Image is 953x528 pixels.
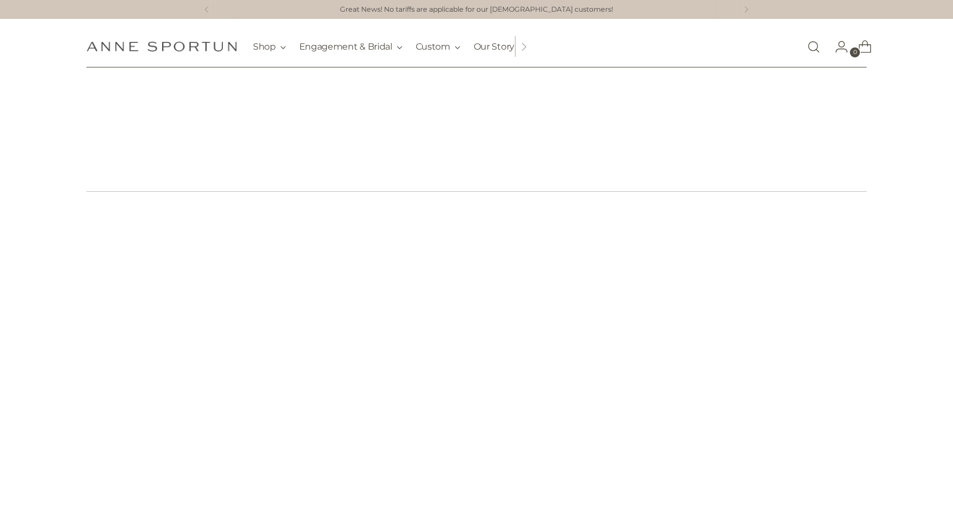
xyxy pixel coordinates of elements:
a: Anne Sportun Fine Jewellery [86,41,237,52]
a: Open cart modal [849,36,872,58]
button: Engagement & Bridal [299,35,402,59]
span: 0 [850,47,860,57]
button: Shop [253,35,286,59]
button: Custom [416,35,460,59]
a: Great News! No tariffs are applicable for our [DEMOGRAPHIC_DATA] customers! [340,4,613,15]
a: Go to the account page [826,36,848,58]
a: Open search modal [803,36,825,58]
a: Our Story [474,35,514,59]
